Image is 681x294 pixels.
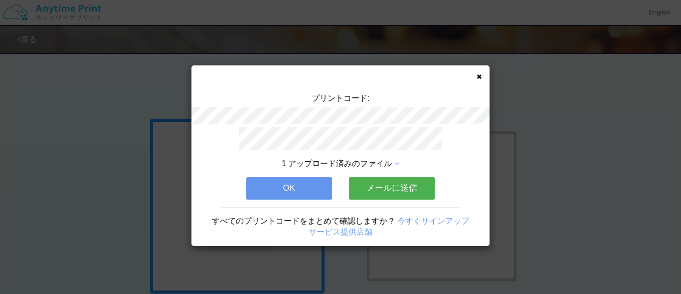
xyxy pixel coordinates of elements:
[349,177,435,199] button: メールに送信
[246,177,332,199] button: OK
[312,94,369,102] span: プリントコード:
[212,217,395,225] span: すべてのプリントコードをまとめて確認しますか？
[309,228,372,236] a: サービス提供店舗
[282,159,392,168] span: 1 アップロード済みのファイル
[397,217,469,225] a: 今すぐサインアップ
